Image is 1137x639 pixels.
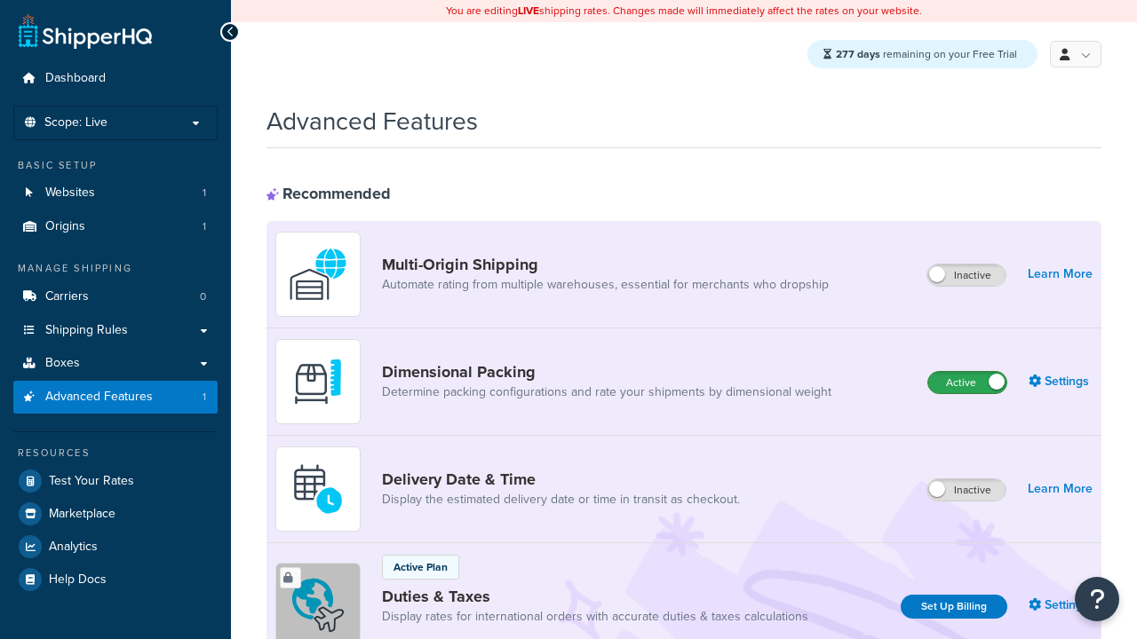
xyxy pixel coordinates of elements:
span: Origins [45,219,85,234]
li: Carriers [13,280,218,313]
a: Delivery Date & Time [382,469,740,489]
a: Help Docs [13,564,218,596]
a: Boxes [13,347,218,380]
b: LIVE [518,3,539,19]
span: Scope: Live [44,115,107,130]
a: Duties & Taxes [382,587,808,606]
span: 0 [200,289,206,304]
a: Shipping Rules [13,314,218,347]
label: Active [928,372,1006,393]
span: Help Docs [49,572,107,588]
a: Determine packing configurations and rate your shipments by dimensional weight [382,383,831,401]
h1: Advanced Features [266,104,478,138]
a: Dashboard [13,62,218,95]
a: Settings [1029,369,1093,394]
img: gfkeb5ejjkALwAAAABJRU5ErkJggg== [287,458,349,520]
span: Advanced Features [45,390,153,405]
a: Marketplace [13,498,218,530]
span: Analytics [49,540,98,555]
span: Dashboard [45,71,106,86]
span: 1 [203,390,206,405]
strong: 277 days [836,46,880,62]
div: Manage Shipping [13,261,218,276]
span: remaining on your Free Trial [836,46,1017,62]
a: Test Your Rates [13,465,218,497]
a: Automate rating from multiple warehouses, essential for merchants who dropship [382,276,829,294]
a: Set Up Billing [901,595,1007,619]
img: DTVBYsAAAAAASUVORK5CYII= [287,351,349,413]
button: Open Resource Center [1075,577,1119,621]
a: Dimensional Packing [382,362,831,382]
span: Marketplace [49,507,115,522]
li: Origins [13,210,218,243]
a: Analytics [13,531,218,563]
a: Learn More [1028,262,1093,287]
a: Multi-Origin Shipping [382,255,829,274]
a: Display rates for international orders with accurate duties & taxes calculations [382,608,808,626]
span: Boxes [45,356,80,371]
a: Display the estimated delivery date or time in transit as checkout. [382,491,740,509]
div: Resources [13,446,218,461]
a: Origins1 [13,210,218,243]
span: Test Your Rates [49,474,134,489]
span: Shipping Rules [45,323,128,338]
a: Learn More [1028,477,1093,501]
label: Inactive [927,264,1006,286]
img: WatD5o0RtDAAAAAElFTkSuQmCC [287,243,349,305]
div: Recommended [266,184,391,203]
label: Inactive [927,479,1006,501]
p: Active Plan [394,559,448,575]
div: Basic Setup [13,158,218,173]
li: Websites [13,177,218,209]
li: Advanced Features [13,381,218,414]
a: Advanced Features1 [13,381,218,414]
span: Websites [45,185,95,201]
span: Carriers [45,289,89,304]
span: 1 [203,219,206,234]
a: Settings [1029,593,1093,618]
span: 1 [203,185,206,201]
a: Carriers0 [13,280,218,313]
a: Websites1 [13,177,218,209]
